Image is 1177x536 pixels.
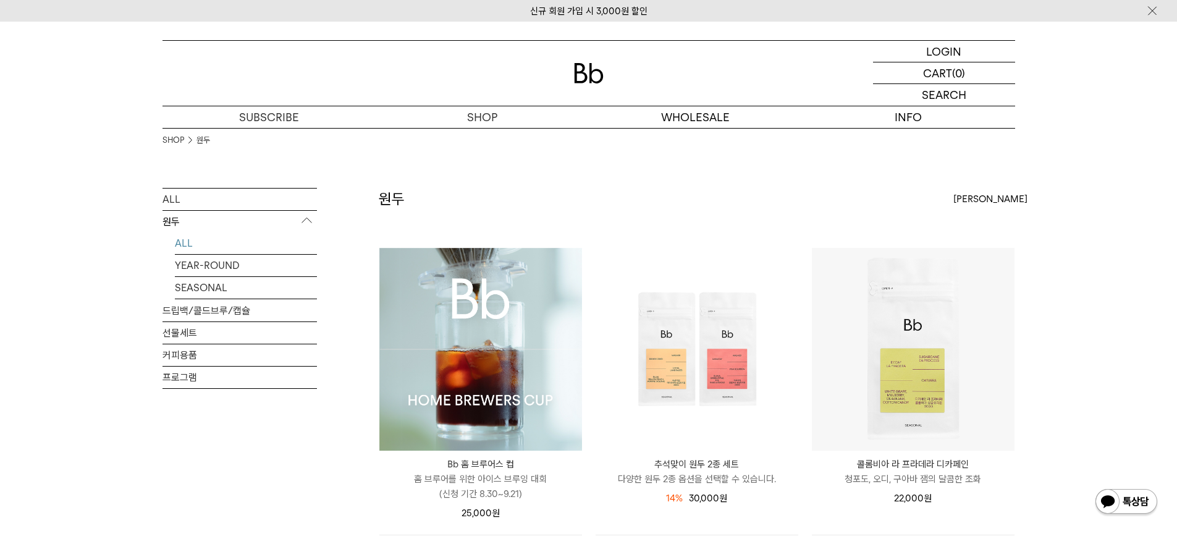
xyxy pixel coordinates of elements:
a: SEASONAL [175,277,317,299]
a: 신규 회원 가입 시 3,000원 할인 [530,6,648,17]
img: 콜롬비아 라 프라데라 디카페인 [812,248,1015,451]
span: 22,000 [894,493,932,504]
a: 커피용품 [162,344,317,366]
a: 선물세트 [162,322,317,344]
img: 추석맞이 원두 2종 세트 [596,248,798,451]
a: 드립백/콜드브루/캡슐 [162,300,317,321]
p: INFO [802,106,1015,128]
span: [PERSON_NAME] [953,192,1027,206]
a: 프로그램 [162,367,317,388]
a: 추석맞이 원두 2종 세트 다양한 원두 2종 옵션을 선택할 수 있습니다. [596,457,798,487]
a: SHOP [376,106,589,128]
a: SUBSCRIBE [162,106,376,128]
h2: 원두 [379,189,405,210]
span: 원 [492,508,500,519]
a: 원두 [196,134,210,147]
a: LOGIN [873,41,1015,62]
span: 원 [719,493,727,504]
p: 추석맞이 원두 2종 세트 [596,457,798,472]
p: (0) [952,62,965,83]
a: Bb 홈 브루어스 컵 홈 브루어를 위한 아이스 브루잉 대회(신청 기간 8.30~9.21) [379,457,582,501]
p: 다양한 원두 2종 옵션을 선택할 수 있습니다. [596,472,798,487]
a: 콜롬비아 라 프라데라 디카페인 청포도, 오디, 구아바 잼의 달콤한 조화 [812,457,1015,487]
span: 25,000 [462,508,500,519]
a: YEAR-ROUND [175,255,317,276]
p: 원두 [162,211,317,233]
p: 청포도, 오디, 구아바 잼의 달콤한 조화 [812,472,1015,487]
a: SHOP [162,134,184,147]
p: WHOLESALE [589,106,802,128]
img: 카카오톡 채널 1:1 채팅 버튼 [1094,488,1158,517]
a: ALL [175,232,317,254]
div: 14% [666,491,683,506]
a: CART (0) [873,62,1015,84]
p: Bb 홈 브루어스 컵 [379,457,582,472]
p: CART [923,62,952,83]
p: 콜롬비아 라 프라데라 디카페인 [812,457,1015,472]
img: 로고 [574,63,604,83]
img: Bb 홈 브루어스 컵 [379,248,582,451]
p: SEARCH [922,84,966,106]
span: 원 [924,493,932,504]
p: 홈 브루어를 위한 아이스 브루잉 대회 (신청 기간 8.30~9.21) [379,472,582,501]
a: ALL [162,189,317,210]
p: LOGIN [926,41,961,62]
span: 30,000 [689,493,727,504]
